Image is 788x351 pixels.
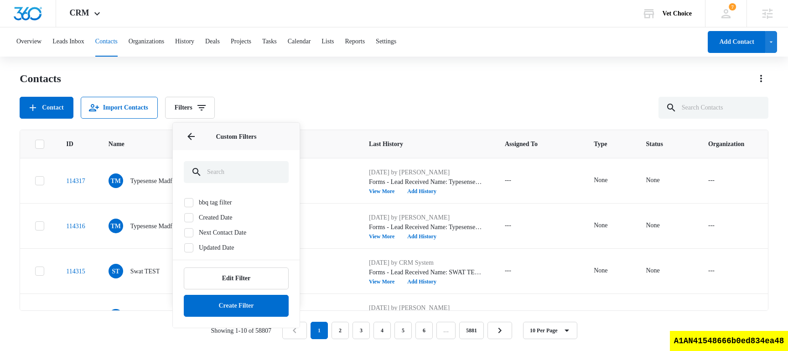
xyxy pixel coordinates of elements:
[66,268,85,275] a: Navigate to contact details page for Swat TEST
[262,27,277,57] button: Tasks
[184,161,289,183] input: Search
[66,139,73,149] span: ID
[70,8,89,18] span: CRM
[211,326,271,335] p: Showing 1-10 of 58807
[505,175,528,186] div: Assigned To - - Select to Edit Field
[109,309,188,324] div: Name - Converted Lead - Select to Edit Field
[376,27,396,57] button: Settings
[20,97,73,119] button: Add Contact
[594,175,624,186] div: Type - None - Select to Edit Field
[109,173,205,188] div: Name - Typesense Madforms2 - Select to Edit Field
[708,175,731,186] div: Organization - - Select to Edit Field
[729,3,736,10] div: notifications count
[594,266,607,275] div: None
[646,220,660,230] div: None
[708,220,731,231] div: Organization - - Select to Edit Field
[66,223,85,230] a: Navigate to contact details page for Typesense Madforms1
[130,267,160,276] p: Swat TEST
[129,27,164,57] button: Organizations
[109,219,123,233] span: TM
[658,97,768,119] input: Search Contacts
[369,258,483,267] p: [DATE] by CRM System
[130,221,188,231] p: Typesense Madforms1
[184,295,289,317] button: Create Filter
[184,132,289,141] p: Custom Filters
[109,264,176,278] div: Name - Swat TEST - Select to Edit Field
[505,220,511,231] div: ---
[109,219,205,233] div: Name - Typesense Madforms1 - Select to Edit Field
[369,168,483,177] p: [DATE] by [PERSON_NAME]
[81,97,158,119] button: Import Contacts
[369,139,470,149] span: Last History
[459,322,484,339] a: Page 5881
[231,27,251,57] button: Projects
[184,228,289,237] label: Next Contact Date
[369,303,483,313] p: [DATE] by [PERSON_NAME]
[663,10,692,17] div: account name
[205,27,220,57] button: Deals
[708,266,715,277] div: ---
[369,234,401,239] button: View More
[321,27,334,57] button: Lists
[184,267,289,289] button: Edit Filter
[369,177,483,187] p: Forms - Lead Received Name: Typesense Madforms1 Email: [EMAIL_ADDRESS] Phone: [PHONE_NUMBER] Note...
[130,176,188,186] p: Typesense Madforms2
[505,175,511,186] div: ---
[505,220,528,231] div: Assigned To - - Select to Edit Field
[184,129,198,144] button: Back
[646,175,660,185] div: None
[729,3,736,10] span: 7
[369,189,401,194] button: View More
[594,220,624,231] div: Type - None - Select to Edit Field
[369,222,483,232] p: Forms - Lead Received Name: Typesense Madforms1 Email: [EMAIL_ADDRESS] Phone: [PHONE_NUMBER] Note...
[646,175,676,186] div: Status - None - Select to Edit Field
[109,173,123,188] span: TM
[20,72,61,85] h1: Contacts
[708,139,744,149] span: Organization
[311,322,328,339] em: 1
[401,234,443,239] button: Add History
[95,27,118,57] button: Contacts
[332,322,349,339] a: Page 2
[282,322,512,339] nav: Pagination
[487,322,512,339] a: Next Page
[505,266,528,277] div: Assigned To - - Select to Edit Field
[594,266,624,277] div: Type - None - Select to Edit Field
[353,322,370,339] a: Page 3
[594,175,607,185] div: None
[373,322,391,339] a: Page 4
[52,27,84,57] button: Leads Inbox
[184,198,289,207] label: bbq tag filter
[369,279,401,284] button: View More
[646,139,673,149] span: Status
[175,27,194,57] button: History
[109,264,123,278] span: ST
[369,213,483,222] p: [DATE] by [PERSON_NAME]
[109,309,123,324] span: CL
[523,322,577,339] button: 10 Per Page
[415,322,433,339] a: Page 6
[401,279,443,284] button: Add History
[594,139,611,149] span: Type
[109,139,204,149] span: Name
[184,243,289,252] label: Updated Date
[754,71,768,86] button: Actions
[505,139,559,149] span: Assigned To
[708,266,731,277] div: Organization - - Select to Edit Field
[165,97,215,119] button: Filters
[184,213,289,222] label: Created Date
[505,266,511,277] div: ---
[369,267,483,277] p: Forms - Lead Received Name: SWAT TEST Email: [EMAIL_ADDRESS] Phone: [PHONE_NUMBER] Notes: test no...
[708,220,715,231] div: ---
[394,322,412,339] a: Page 5
[708,31,765,53] button: Add Contact
[16,27,41,57] button: Overview
[646,266,676,277] div: Status - None - Select to Edit Field
[670,331,788,351] div: A1AN41548666b0ed834ea48
[401,189,443,194] button: Add History
[646,266,660,275] div: None
[288,27,311,57] button: Calendar
[345,27,365,57] button: Reports
[646,220,676,231] div: Status - None - Select to Edit Field
[66,178,85,184] a: Navigate to contact details page for Typesense Madforms2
